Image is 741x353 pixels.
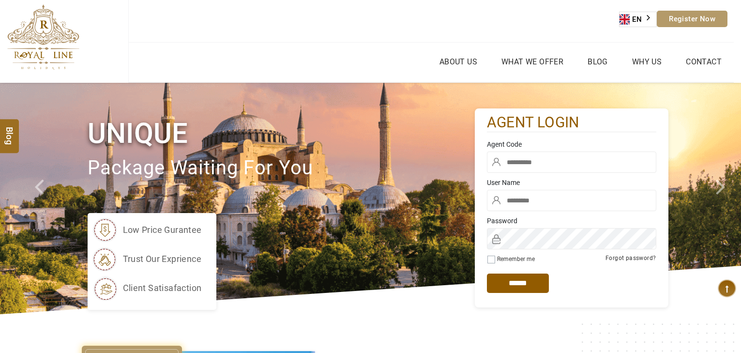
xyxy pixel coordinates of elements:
[487,113,656,132] h2: agent login
[487,216,656,226] label: Password
[92,218,202,242] li: low price gurantee
[3,127,16,135] span: Blog
[619,12,657,27] aside: Language selected: English
[605,255,656,261] a: Forgot password?
[704,83,741,314] a: Check next image
[619,12,657,27] div: Language
[92,247,202,271] li: trust our exprience
[497,256,535,262] label: Remember me
[630,55,664,69] a: Why Us
[683,55,724,69] a: Contact
[22,83,60,314] a: Check next prev
[92,276,202,300] li: client satisafaction
[657,11,727,27] a: Register Now
[437,55,480,69] a: About Us
[620,12,656,27] a: EN
[88,115,475,152] h1: Unique
[499,55,566,69] a: What we Offer
[7,4,79,70] img: The Royal Line Holidays
[88,152,475,184] p: package waiting for you
[487,139,656,149] label: Agent Code
[585,55,610,69] a: Blog
[487,178,656,187] label: User Name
